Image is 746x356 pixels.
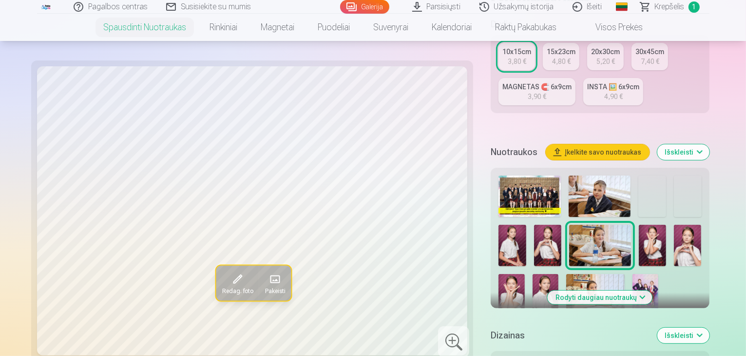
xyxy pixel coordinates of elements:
img: /fa2 [41,4,52,10]
a: MAGNETAS 🧲 6x9cm3,90 € [498,78,575,105]
h5: Dizainas [491,329,649,342]
button: Pakeisti [259,266,291,301]
a: 15x23cm4,80 € [543,43,579,70]
div: 5,20 € [596,57,615,66]
a: Puodeliai [306,14,362,41]
div: 30x45cm [635,47,664,57]
span: 1 [689,1,700,13]
button: Įkelkite savo nuotraukas [546,144,650,160]
a: 20x30cm5,20 € [587,43,624,70]
div: 10x15cm [502,47,531,57]
div: MAGNETAS 🧲 6x9cm [502,82,572,92]
a: Rinkiniai [198,14,249,41]
span: Pakeisti [265,287,285,295]
div: 3,90 € [528,92,546,101]
button: Redag. foto [216,266,259,301]
div: 4,80 € [552,57,571,66]
div: 20x30cm [591,47,620,57]
a: Spausdinti nuotraukas [92,14,198,41]
a: Magnetai [249,14,306,41]
div: INSTA 🖼️ 6x9cm [587,82,639,92]
div: 7,40 € [641,57,659,66]
div: 4,90 € [604,92,623,101]
a: 30x45cm7,40 € [631,43,668,70]
a: INSTA 🖼️ 6x9cm4,90 € [583,78,643,105]
a: Kalendoriai [420,14,483,41]
button: Išskleisti [657,144,709,160]
a: Suvenyrai [362,14,420,41]
button: Išskleisti [657,328,709,343]
a: 10x15cm3,80 € [498,43,535,70]
a: Raktų pakabukas [483,14,568,41]
div: 15x23cm [547,47,575,57]
span: Krepšelis [655,1,685,13]
div: 3,80 € [508,57,526,66]
button: Rodyti daugiau nuotraukų [548,291,652,304]
h5: Nuotraukos [491,145,537,159]
span: Redag. foto [222,287,253,295]
a: Visos prekės [568,14,654,41]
